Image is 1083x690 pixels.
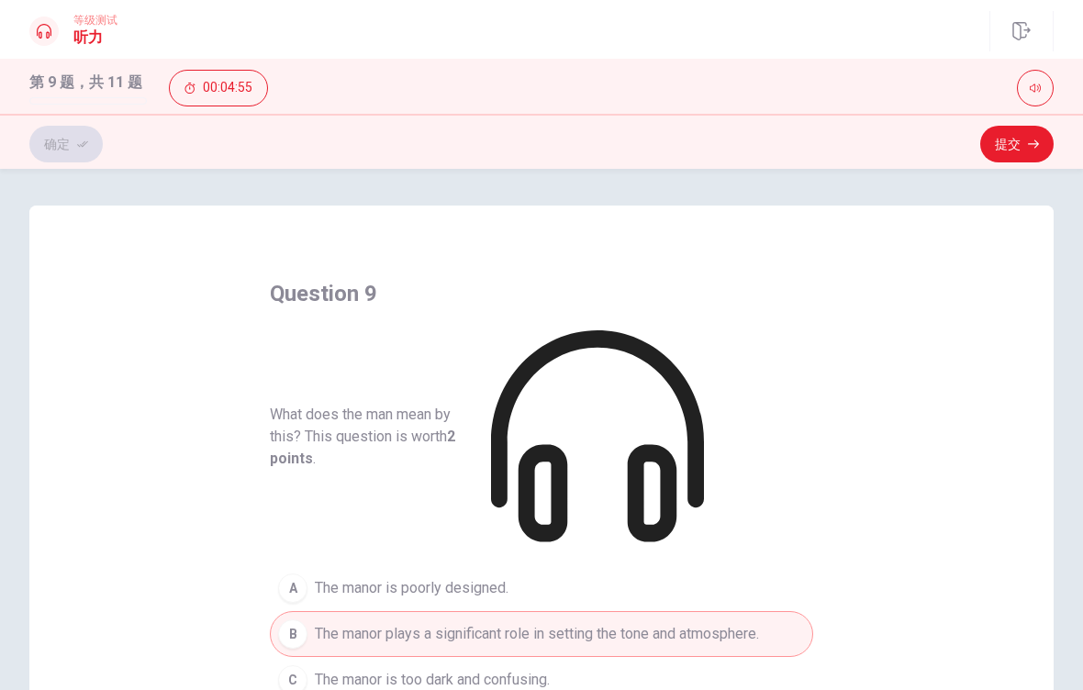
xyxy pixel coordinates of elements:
[73,27,117,49] h1: 听力
[315,623,759,645] span: The manor plays a significant role in setting the tone and atmosphere.
[203,81,252,95] span: 00:04:55
[278,573,307,603] div: A
[270,279,377,308] h4: question 9
[980,126,1054,162] button: 提交
[73,14,117,27] span: 等级测试
[278,619,307,649] div: B
[29,72,147,94] h1: 第 9 题，共 11 题
[270,565,813,611] button: AThe manor is poorly designed.
[270,611,813,657] button: BThe manor plays a significant role in setting the tone and atmosphere.
[270,404,476,470] span: What does the man mean by this? This question is worth .
[315,577,508,599] span: The manor is poorly designed.
[169,70,268,106] button: 00:04:55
